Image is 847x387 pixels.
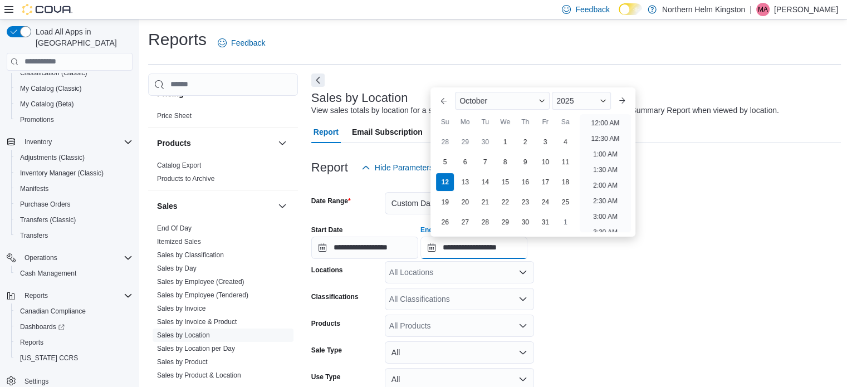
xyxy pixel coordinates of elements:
[148,159,298,190] div: Products
[157,331,210,339] a: Sales by Location
[758,3,768,16] span: MA
[157,278,244,286] a: Sales by Employee (Created)
[20,184,48,193] span: Manifests
[476,173,494,191] div: day-14
[148,109,298,127] div: Pricing
[16,351,82,365] a: [US_STATE] CCRS
[436,133,454,151] div: day-28
[157,345,235,352] a: Sales by Location per Day
[11,81,137,96] button: My Catalog (Classic)
[148,28,207,51] h1: Reports
[311,91,408,105] h3: Sales by Location
[756,3,770,16] div: Maria Amorim
[516,133,534,151] div: day-2
[357,156,438,179] button: Hide Parameters
[16,351,133,365] span: Washington CCRS
[25,377,48,386] span: Settings
[311,237,418,259] input: Press the down key to open a popover containing a calendar.
[516,193,534,211] div: day-23
[556,193,574,211] div: day-25
[157,318,237,326] a: Sales by Invoice & Product
[20,269,76,278] span: Cash Management
[20,289,52,302] button: Reports
[16,305,133,318] span: Canadian Compliance
[516,153,534,171] div: day-9
[20,289,133,302] span: Reports
[536,213,554,231] div: day-31
[157,238,201,246] a: Itemized Sales
[20,251,133,264] span: Operations
[16,151,89,164] a: Adjustments (Classic)
[157,277,244,286] span: Sales by Employee (Created)
[157,331,210,340] span: Sales by Location
[213,32,270,54] a: Feedback
[496,173,514,191] div: day-15
[436,193,454,211] div: day-19
[276,199,289,213] button: Sales
[22,4,72,15] img: Cova
[311,105,779,116] div: View sales totals by location for a specified date range. This report is equivalent to the Sales ...
[157,358,208,366] a: Sales by Product
[435,132,575,232] div: October, 2025
[157,174,214,183] span: Products to Archive
[16,267,81,280] a: Cash Management
[589,194,622,208] li: 2:30 AM
[496,113,514,131] div: We
[575,4,609,15] span: Feedback
[456,193,474,211] div: day-20
[11,335,137,350] button: Reports
[20,153,85,162] span: Adjustments (Classic)
[556,113,574,131] div: Sa
[436,213,454,231] div: day-26
[276,136,289,150] button: Products
[476,193,494,211] div: day-21
[20,115,54,124] span: Promotions
[314,121,339,143] span: Report
[16,66,92,80] a: Classification (Classic)
[16,198,133,211] span: Purchase Orders
[311,292,359,301] label: Classifications
[20,322,65,331] span: Dashboards
[16,82,86,95] a: My Catalog (Classic)
[25,253,57,262] span: Operations
[613,92,631,110] button: Next month
[20,231,48,240] span: Transfers
[311,161,348,174] h3: Report
[11,197,137,212] button: Purchase Orders
[496,193,514,211] div: day-22
[16,182,133,195] span: Manifests
[311,319,340,328] label: Products
[16,82,133,95] span: My Catalog (Classic)
[20,307,86,316] span: Canadian Compliance
[16,336,48,349] a: Reports
[11,212,137,228] button: Transfers (Classic)
[16,97,133,111] span: My Catalog (Beta)
[157,138,273,149] button: Products
[16,113,133,126] span: Promotions
[536,193,554,211] div: day-24
[11,112,137,128] button: Promotions
[157,200,178,212] h3: Sales
[20,338,43,347] span: Reports
[580,114,630,232] ul: Time
[587,132,624,145] li: 12:30 AM
[456,213,474,231] div: day-27
[385,192,534,214] button: Custom Date
[20,135,56,149] button: Inventory
[518,321,527,330] button: Open list of options
[536,173,554,191] div: day-17
[20,169,104,178] span: Inventory Manager (Classic)
[435,92,453,110] button: Previous Month
[157,305,205,312] a: Sales by Invoice
[311,74,325,87] button: Next
[311,266,343,275] label: Locations
[589,148,622,161] li: 1:00 AM
[157,371,241,380] span: Sales by Product & Location
[516,113,534,131] div: Th
[2,250,137,266] button: Operations
[516,173,534,191] div: day-16
[157,111,192,120] span: Price Sheet
[20,135,133,149] span: Inventory
[25,291,48,300] span: Reports
[16,305,90,318] a: Canadian Compliance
